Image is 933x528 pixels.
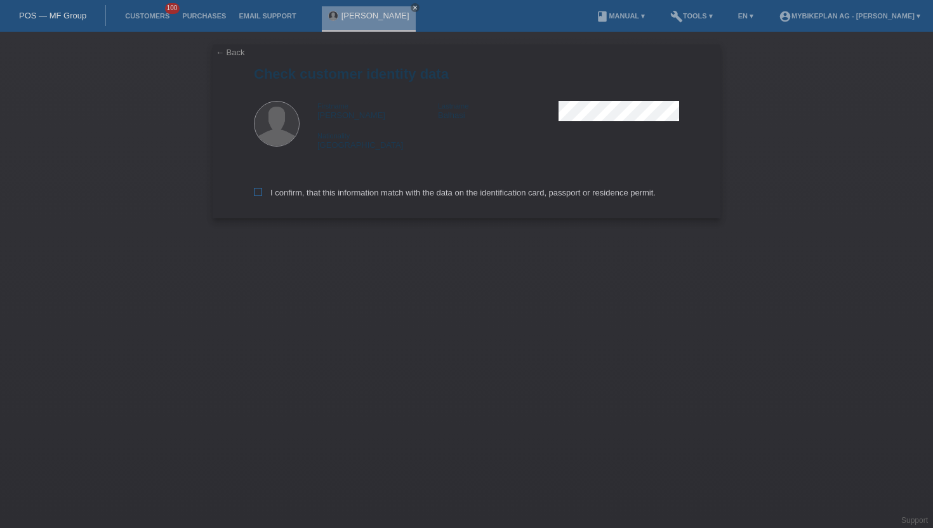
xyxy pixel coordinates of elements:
i: build [670,10,683,23]
label: I confirm, that this information match with the data on the identification card, passport or resi... [254,188,656,197]
a: buildTools ▾ [664,12,719,20]
a: EN ▾ [732,12,760,20]
a: Support [901,516,928,525]
div: Balhasi [438,101,559,120]
span: 100 [165,3,180,14]
a: Customers [119,12,176,20]
a: POS — MF Group [19,11,86,20]
span: Firstname [317,102,348,110]
i: close [412,4,418,11]
div: [GEOGRAPHIC_DATA] [317,131,438,150]
a: [PERSON_NAME] [341,11,409,20]
a: Purchases [176,12,232,20]
h1: Check customer identity data [254,66,679,82]
i: account_circle [779,10,791,23]
span: Nationality [317,132,350,140]
a: bookManual ▾ [590,12,651,20]
a: ← Back [216,48,245,57]
a: account_circleMybikeplan AG - [PERSON_NAME] ▾ [772,12,927,20]
a: close [411,3,420,12]
div: [PERSON_NAME] [317,101,438,120]
i: book [596,10,609,23]
span: Lastname [438,102,468,110]
a: Email Support [232,12,302,20]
